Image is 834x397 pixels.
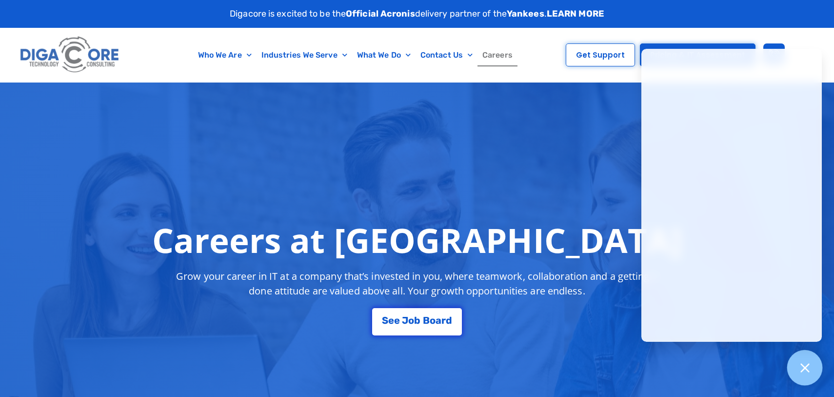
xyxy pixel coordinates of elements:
[402,315,408,325] span: J
[230,7,604,21] p: Digacore is excited to be the delivery partner of the .
[167,269,667,298] p: Grow your career in IT at a company that’s invested in you, where teamwork, collaboration and a g...
[414,315,420,325] span: b
[423,315,430,325] span: B
[165,44,545,66] nav: Menu
[346,8,415,19] strong: Official Acronis
[352,44,416,66] a: What We Do
[641,49,822,342] iframe: Chatgenie Messenger
[507,8,544,19] strong: Yankees
[477,44,517,66] a: Careers
[193,44,257,66] a: Who We Are
[382,315,388,325] span: S
[547,8,604,19] a: LEARN MORE
[416,44,477,66] a: Contact Us
[576,51,625,59] span: Get Support
[257,44,352,66] a: Industries We Serve
[566,43,635,66] a: Get Support
[372,308,462,335] a: See Job Board
[441,315,446,325] span: r
[18,33,123,77] img: Digacore logo 1
[430,315,436,325] span: o
[152,220,682,259] h1: Careers at [GEOGRAPHIC_DATA]
[446,315,452,325] span: d
[436,315,441,325] span: a
[394,315,400,325] span: e
[388,315,394,325] span: e
[640,43,755,66] a: Pricing & IT Assessment
[408,315,414,325] span: o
